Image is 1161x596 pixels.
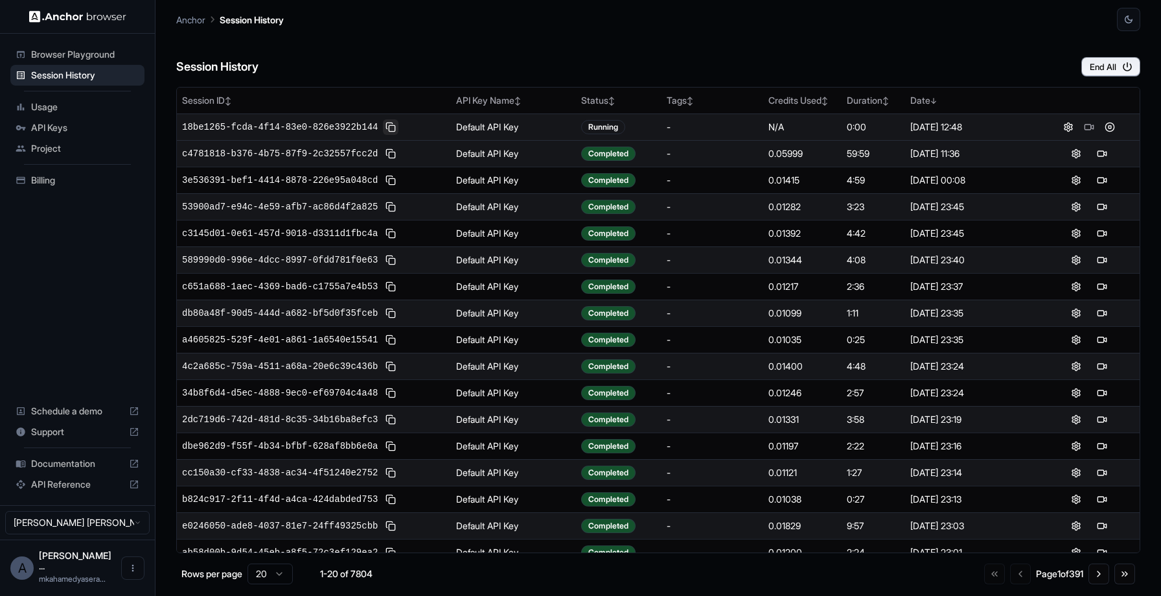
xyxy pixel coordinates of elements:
div: - [667,493,758,506]
div: 9:57 [847,519,900,532]
span: API Reference [31,478,124,491]
span: 34b8f6d4-d5ec-4888-9ec0-ef69704c4a48 [182,387,378,399]
td: Default API Key [451,220,576,246]
div: 3:58 [847,413,900,426]
div: 0.01282 [768,200,836,213]
span: 3e536391-bef1-4414-8878-226e95a048cd [182,174,378,187]
span: Session History [31,69,139,82]
span: ab58d00b-9d54-45eb-a8f5-72c3ef129ea2 [182,546,378,559]
td: Default API Key [451,273,576,300]
button: End All [1081,57,1140,77]
div: Session ID [182,94,446,107]
div: Completed [581,466,636,480]
div: Completed [581,519,636,533]
span: Project [31,142,139,155]
span: c3145d01-0e61-457d-9018-d3311d1fbc4a [182,227,378,240]
div: [DATE] 23:37 [910,280,1033,293]
div: Project [10,138,144,159]
span: 53900ad7-e94c-4e59-afb7-ac86d4f2a825 [182,200,378,213]
div: Completed [581,412,636,427]
p: Rows per page [181,567,242,580]
div: 0.01035 [768,333,836,346]
div: 59:59 [847,147,900,160]
div: 0:27 [847,493,900,506]
img: Anchor Logo [29,10,126,23]
div: [DATE] 23:01 [910,546,1033,559]
div: [DATE] 23:35 [910,333,1033,346]
nav: breadcrumb [176,12,284,27]
div: A [10,556,34,580]
div: 0.01197 [768,440,836,453]
div: Credits Used [768,94,836,107]
div: 0.01392 [768,227,836,240]
div: 0.01415 [768,174,836,187]
span: dbe962d9-f55f-4b34-bfbf-628af8bb6e0a [182,440,378,453]
td: Default API Key [451,193,576,220]
div: [DATE] 23:13 [910,493,1033,506]
div: 4:48 [847,360,900,373]
div: - [667,254,758,267]
span: Support [31,425,124,438]
div: 0.01038 [768,493,836,506]
div: [DATE] 23:16 [910,440,1033,453]
span: 18be1265-fcda-4f14-83e0-826e3922b144 [182,121,378,134]
div: Tags [667,94,758,107]
td: Default API Key [451,113,576,140]
td: Default API Key [451,167,576,193]
td: Default API Key [451,300,576,326]
div: Completed [581,439,636,453]
div: 0:00 [847,121,900,134]
div: API Reference [10,474,144,495]
span: a4605825-529f-4e01-a861-1a6540e15541 [182,333,378,346]
div: 0.01099 [768,307,836,320]
td: Default API Key [451,353,576,379]
div: [DATE] 00:08 [910,174,1033,187]
span: ↓ [930,96,937,106]
p: Anchor [176,13,205,27]
div: - [667,413,758,426]
div: [DATE] 23:35 [910,307,1033,320]
span: 589990d0-996e-4dcc-8997-0fdd781f0e63 [182,254,378,267]
td: Default API Key [451,406,576,433]
div: [DATE] 23:45 [910,200,1033,213]
div: Completed [581,386,636,400]
div: API Key Name [456,94,571,107]
span: Usage [31,101,139,113]
div: [DATE] 23:45 [910,227,1033,240]
span: ↕ [687,96,693,106]
div: [DATE] 11:36 [910,147,1033,160]
div: Completed [581,226,636,241]
span: Browser Playground [31,48,139,61]
div: Status [581,94,657,107]
h6: Session History [176,58,259,77]
div: Completed [581,306,636,320]
div: Session History [10,65,144,86]
div: Completed [581,492,636,507]
div: Support [10,422,144,442]
div: - [667,360,758,373]
span: ↕ [608,96,615,106]
div: Completed [581,200,636,214]
div: 1-20 of 7804 [314,567,378,580]
div: - [667,546,758,559]
div: Browser Playground [10,44,144,65]
span: Billing [31,174,139,187]
div: Billing [10,170,144,191]
div: [DATE] 23:24 [910,387,1033,399]
span: c651a688-1aec-4369-bad6-c1755a7e4b53 [182,280,378,293]
div: API Keys [10,117,144,138]
span: Ahamed Yaser Arafath MK [39,550,111,571]
div: - [667,147,758,160]
td: Default API Key [451,433,576,459]
div: 3:23 [847,200,900,213]
div: 0.01121 [768,466,836,479]
button: Open menu [121,556,144,580]
span: Documentation [31,457,124,470]
span: 4c2a685c-759a-4511-a68a-20e6c39c436b [182,360,378,373]
div: 2:22 [847,440,900,453]
span: Schedule a demo [31,405,124,418]
div: 1:27 [847,466,900,479]
td: Default API Key [451,512,576,539]
div: 4:42 [847,227,900,240]
span: b824c917-2f11-4f4d-a4ca-424dabded753 [182,493,378,506]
